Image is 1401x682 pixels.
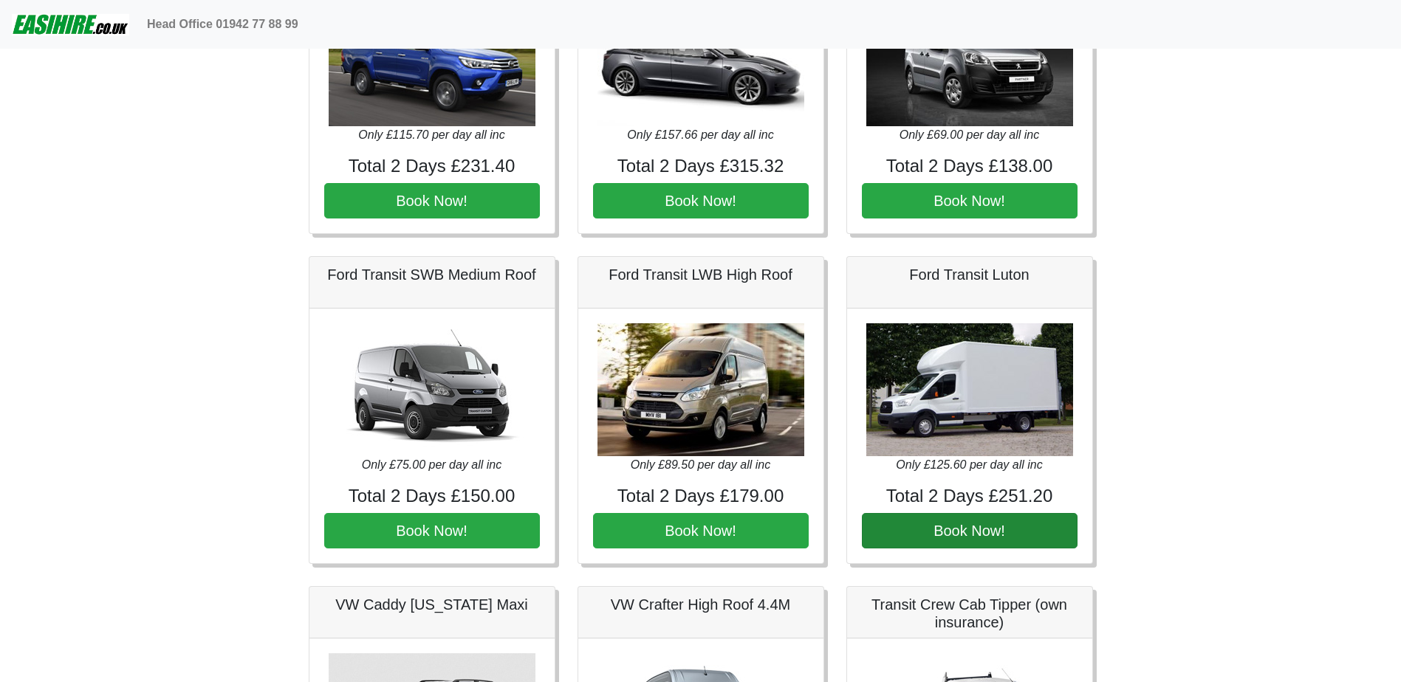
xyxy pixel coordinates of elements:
h5: VW Crafter High Roof 4.4M [593,596,809,613]
h5: VW Caddy [US_STATE] Maxi [324,596,540,613]
button: Book Now! [324,183,540,218]
img: Ford Transit Luton [866,323,1073,456]
h4: Total 2 Days £315.32 [593,156,809,177]
h4: Total 2 Days £138.00 [862,156,1078,177]
i: Only £69.00 per day all inc [900,128,1039,141]
a: Head Office 01942 77 88 99 [141,10,304,39]
button: Book Now! [593,513,809,548]
img: Ford Transit SWB Medium Roof [329,323,535,456]
img: Ford Transit LWB High Roof [597,323,804,456]
img: easihire_logo_small.png [12,10,129,39]
i: Only £89.50 per day all inc [631,458,770,471]
h4: Total 2 Days £179.00 [593,486,809,507]
i: Only £125.60 per day all inc [896,458,1042,471]
b: Head Office 01942 77 88 99 [147,18,298,30]
h5: Ford Transit SWB Medium Roof [324,266,540,283]
button: Book Now! [862,183,1078,218]
button: Book Now! [593,183,809,218]
button: Book Now! [324,513,540,548]
h5: Ford Transit Luton [862,266,1078,283]
i: Only £115.70 per day all inc [358,128,504,141]
h4: Total 2 Days £150.00 [324,486,540,507]
i: Only £75.00 per day all inc [362,458,501,471]
h4: Total 2 Days £251.20 [862,486,1078,507]
h4: Total 2 Days £231.40 [324,156,540,177]
h5: Ford Transit LWB High Roof [593,266,809,283]
button: Book Now! [862,513,1078,548]
i: Only £157.66 per day all inc [627,128,773,141]
h5: Transit Crew Cab Tipper (own insurance) [862,596,1078,631]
